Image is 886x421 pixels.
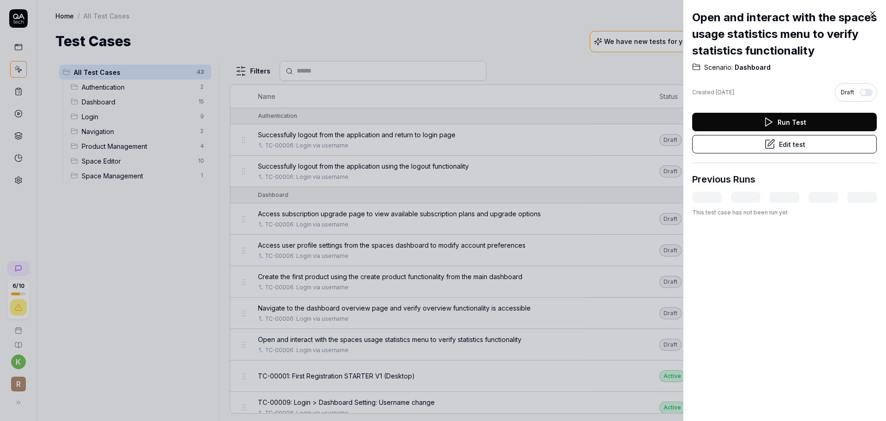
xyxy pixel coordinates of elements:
span: Draft [841,88,854,97]
h3: Previous Runs [692,172,755,186]
span: Scenario: [704,63,733,72]
span: Dashboard [733,63,771,72]
button: Edit test [692,135,877,153]
h2: Open and interact with the spaces usage statistics menu to verify statistics functionality [692,9,877,59]
div: Created [692,88,734,97]
div: This test case has not been run yet [692,208,877,217]
time: [DATE] [716,89,734,96]
button: Run Test [692,113,877,131]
